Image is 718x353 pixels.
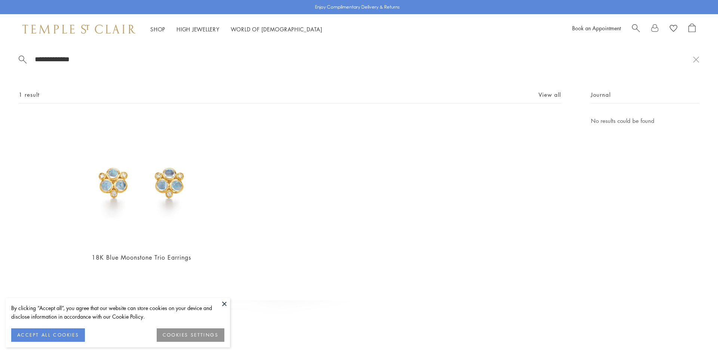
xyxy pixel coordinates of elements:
[157,328,224,342] button: COOKIES SETTINGS
[177,25,220,33] a: High JewelleryHigh Jewellery
[11,328,85,342] button: ACCEPT ALL COOKIES
[591,116,699,126] p: No results could be found
[150,25,165,33] a: ShopShop
[19,90,40,99] span: 1 result
[681,318,711,346] iframe: Gorgias live chat messenger
[231,25,322,33] a: World of [DEMOGRAPHIC_DATA]World of [DEMOGRAPHIC_DATA]
[315,3,400,11] p: Enjoy Complimentary Delivery & Returns
[22,25,135,34] img: Temple St. Clair
[538,90,561,99] a: View all
[688,24,696,35] a: Open Shopping Bag
[591,90,611,99] span: Journal
[670,24,677,35] a: View Wishlist
[92,253,191,261] a: 18K Blue Moonstone Trio Earrings
[150,25,322,34] nav: Main navigation
[11,304,224,321] div: By clicking “Accept all”, you agree that our website can store cookies on your device and disclos...
[572,24,621,32] a: Book an Appointment
[632,24,640,35] a: Search
[76,116,206,246] img: 18K Blue Moonstone Trio Earrings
